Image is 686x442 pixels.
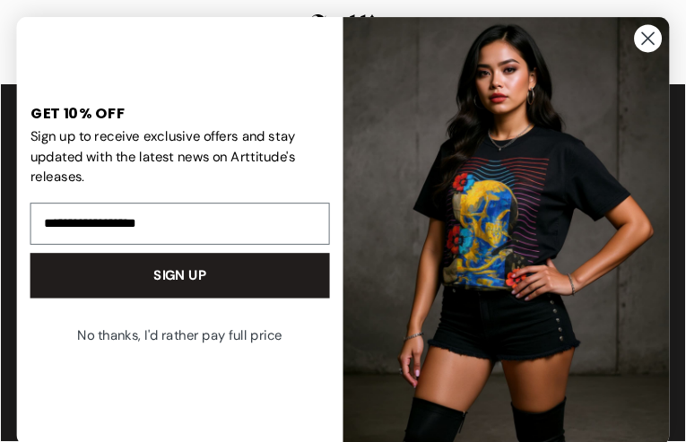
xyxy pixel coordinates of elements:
span: GET 10% OFF [30,102,125,123]
button: No thanks, I'd rather pay full price [29,314,332,356]
input: Email [30,202,330,244]
button: SIGN UP [30,252,330,297]
span: Sign up to receive exclusive offers and stay updated with the latest news on Arttitude's releases. [30,126,296,184]
button: Close dialog [633,23,663,53]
